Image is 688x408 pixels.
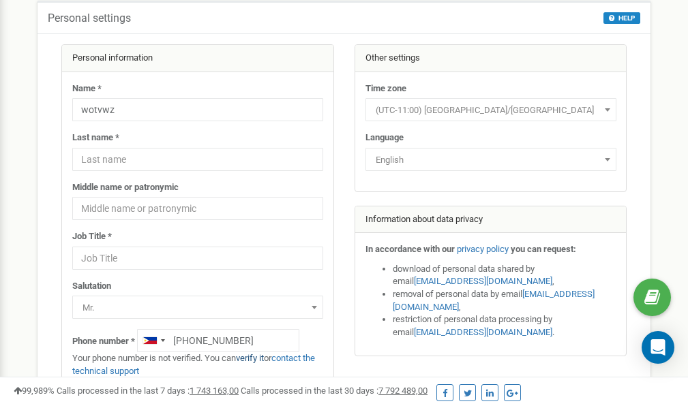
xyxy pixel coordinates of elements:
[365,131,404,144] label: Language
[365,98,616,121] span: (UTC-11:00) Pacific/Midway
[511,244,576,254] strong: you can request:
[77,298,318,317] span: Mr.
[378,386,428,396] u: 7 792 489,00
[365,148,616,171] span: English
[370,101,612,120] span: (UTC-11:00) Pacific/Midway
[370,151,612,170] span: English
[414,327,552,337] a: [EMAIL_ADDRESS][DOMAIN_NAME]
[72,247,323,270] input: Job Title
[72,131,119,144] label: Last name *
[603,12,640,24] button: HELP
[236,353,264,363] a: verify it
[355,206,627,234] div: Information about data privacy
[190,386,239,396] u: 1 743 163,00
[57,386,239,396] span: Calls processed in the last 7 days :
[137,329,299,352] input: +1-800-555-55-55
[72,98,323,121] input: Name
[72,230,112,243] label: Job Title *
[72,197,323,220] input: Middle name or patronymic
[457,244,509,254] a: privacy policy
[365,244,455,254] strong: In accordance with our
[62,45,333,72] div: Personal information
[72,353,315,376] a: contact the technical support
[72,148,323,171] input: Last name
[414,276,552,286] a: [EMAIL_ADDRESS][DOMAIN_NAME]
[72,181,179,194] label: Middle name or patronymic
[14,386,55,396] span: 99,989%
[48,12,131,25] h5: Personal settings
[393,289,595,312] a: [EMAIL_ADDRESS][DOMAIN_NAME]
[72,280,111,293] label: Salutation
[138,330,169,351] div: Telephone country code
[393,288,616,313] li: removal of personal data by email ,
[393,313,616,339] li: restriction of personal data processing by email .
[72,82,102,95] label: Name *
[241,386,428,396] span: Calls processed in the last 30 days :
[72,296,323,319] span: Mr.
[393,263,616,288] li: download of personal data shared by email ,
[365,82,406,95] label: Time zone
[642,331,674,364] div: Open Intercom Messenger
[72,335,135,348] label: Phone number *
[72,352,323,377] p: Your phone number is not verified. You can or
[355,45,627,72] div: Other settings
